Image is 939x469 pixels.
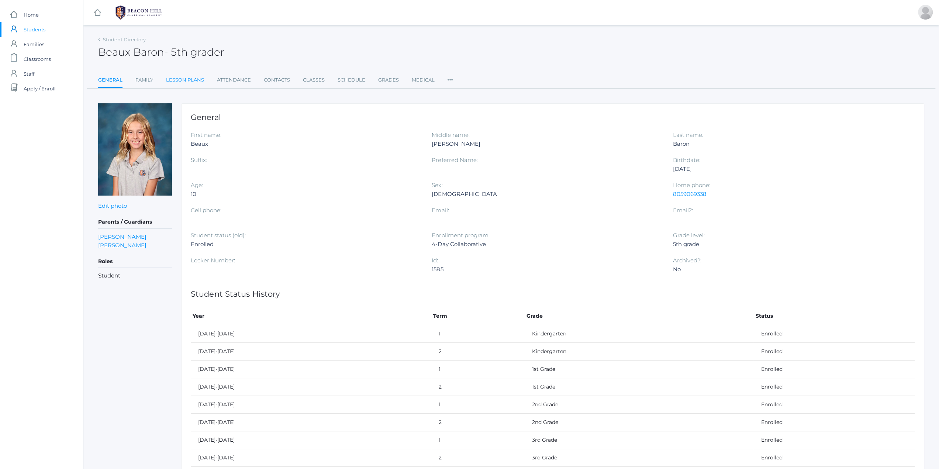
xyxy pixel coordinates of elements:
[673,131,703,138] label: Last name:
[303,73,325,87] a: Classes
[525,325,754,342] td: Kindergarten
[673,240,903,249] div: 5th grade
[191,156,207,163] label: Suffix:
[191,232,246,239] label: Student status (old):
[525,342,754,360] td: Kindergarten
[673,156,700,163] label: Birthdate:
[753,449,915,466] td: Enrolled
[24,22,45,37] span: Students
[264,73,290,87] a: Contacts
[431,449,524,466] td: 2
[164,46,224,58] span: - 5th grader
[525,378,754,396] td: 1st Grade
[431,307,524,325] th: Term
[217,73,251,87] a: Attendance
[24,7,39,22] span: Home
[98,272,172,280] li: Student
[191,207,221,214] label: Cell phone:
[525,307,754,325] th: Grade
[432,139,662,148] div: [PERSON_NAME]
[191,290,915,298] h1: Student Status History
[432,156,477,163] label: Preferred Name:
[525,449,754,466] td: 3rd Grade
[753,431,915,449] td: Enrolled
[525,413,754,431] td: 2nd Grade
[191,378,431,396] td: [DATE]-[DATE]
[191,307,431,325] th: Year
[673,232,705,239] label: Grade level:
[98,202,127,209] a: Edit photo
[135,73,153,87] a: Family
[24,37,44,52] span: Families
[191,431,431,449] td: [DATE]-[DATE]
[753,360,915,378] td: Enrolled
[191,240,421,249] div: Enrolled
[191,182,203,189] label: Age:
[431,396,524,413] td: 1
[98,232,146,241] a: [PERSON_NAME]
[191,360,431,378] td: [DATE]-[DATE]
[673,190,707,197] a: 8059069338
[191,257,235,264] label: Locker Number:
[98,46,224,58] h2: Beaux Baron
[432,265,662,274] div: 1585
[24,66,34,81] span: Staff
[191,413,431,431] td: [DATE]-[DATE]
[98,103,172,196] img: Beaux Baron
[431,342,524,360] td: 2
[673,182,710,189] label: Home phone:
[525,396,754,413] td: 2nd Grade
[191,396,431,413] td: [DATE]-[DATE]
[673,265,903,274] div: No
[191,113,915,121] h1: General
[191,342,431,360] td: [DATE]-[DATE]
[98,216,172,228] h5: Parents / Guardians
[673,207,693,214] label: Email2:
[191,449,431,466] td: [DATE]-[DATE]
[98,73,122,89] a: General
[98,255,172,268] h5: Roles
[191,139,421,148] div: Beaux
[673,257,701,264] label: Archived?:
[753,307,915,325] th: Status
[24,81,56,96] span: Apply / Enroll
[673,139,903,148] div: Baron
[432,190,662,199] div: [DEMOGRAPHIC_DATA]
[432,257,438,264] label: Id:
[431,413,524,431] td: 2
[98,241,146,249] a: [PERSON_NAME]
[753,325,915,342] td: Enrolled
[431,431,524,449] td: 1
[378,73,399,87] a: Grades
[412,73,435,87] a: Medical
[673,165,903,173] div: [DATE]
[525,431,754,449] td: 3rd Grade
[753,378,915,396] td: Enrolled
[431,325,524,342] td: 1
[166,73,204,87] a: Lesson Plans
[918,5,933,20] div: J'Lene Baron
[24,52,51,66] span: Classrooms
[432,240,662,249] div: 4-Day Collaborative
[432,207,449,214] label: Email:
[753,413,915,431] td: Enrolled
[431,378,524,396] td: 2
[525,360,754,378] td: 1st Grade
[432,182,442,189] label: Sex:
[432,131,469,138] label: Middle name:
[111,3,166,22] img: 1_BHCALogos-05.png
[753,342,915,360] td: Enrolled
[432,232,489,239] label: Enrollment program:
[338,73,365,87] a: Schedule
[431,360,524,378] td: 1
[191,325,431,342] td: [DATE]-[DATE]
[191,131,221,138] label: First name:
[753,396,915,413] td: Enrolled
[191,190,421,199] div: 10
[103,37,146,42] a: Student Directory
